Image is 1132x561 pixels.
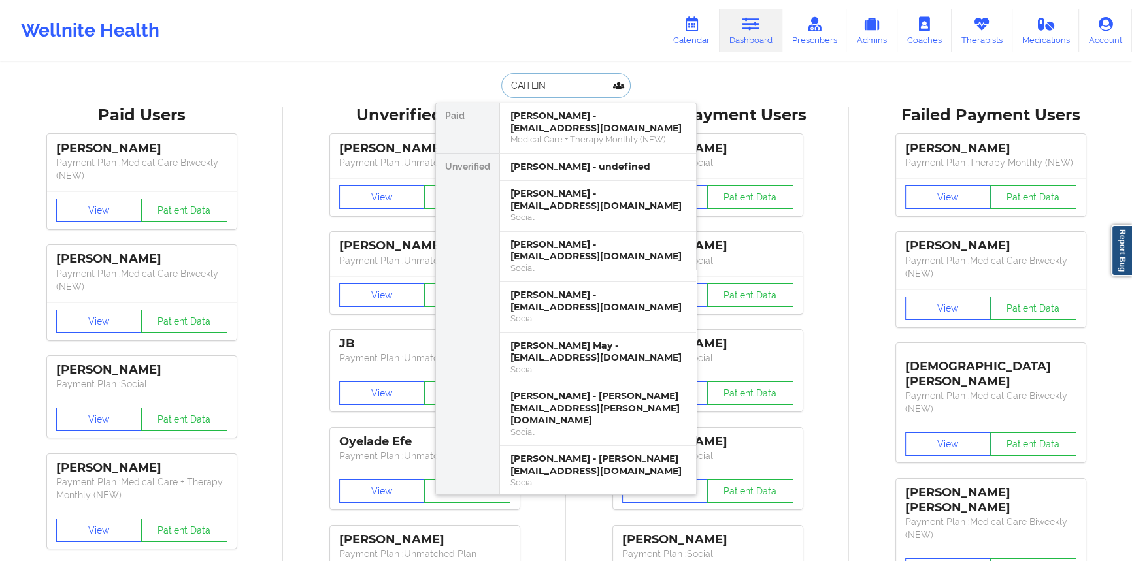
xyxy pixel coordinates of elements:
[707,185,793,209] button: Patient Data
[339,156,510,169] p: Payment Plan : Unmatched Plan
[510,340,686,364] div: [PERSON_NAME] May - [EMAIL_ADDRESS][DOMAIN_NAME]
[952,9,1012,52] a: Therapists
[56,519,142,542] button: View
[707,479,793,503] button: Patient Data
[56,156,227,182] p: Payment Plan : Medical Care Biweekly (NEW)
[510,426,686,438] div: Social
[339,185,425,209] button: View
[1079,9,1132,52] a: Account
[56,199,142,222] button: View
[905,349,1076,389] div: [DEMOGRAPHIC_DATA][PERSON_NAME]
[141,310,227,333] button: Patient Data
[905,389,1076,415] p: Payment Plan : Medical Care Biweekly (NEW)
[663,9,720,52] a: Calendar
[292,105,557,125] div: Unverified Users
[905,515,1076,541] p: Payment Plan : Medical Care Biweekly (NEW)
[339,434,510,449] div: Oyelade Efe
[56,251,227,266] div: [PERSON_NAME]
[990,432,1076,456] button: Patient Data
[510,477,686,488] div: Social
[622,547,793,560] p: Payment Plan : Social
[56,408,142,431] button: View
[56,267,227,293] p: Payment Plan : Medical Care Biweekly (NEW)
[905,432,991,456] button: View
[905,156,1076,169] p: Payment Plan : Therapy Monthly (NEW)
[905,141,1076,156] div: [PERSON_NAME]
[897,9,952,52] a: Coaches
[707,381,793,405] button: Patient Data
[141,519,227,542] button: Patient Data
[56,362,227,377] div: [PERSON_NAME]
[905,485,1076,515] div: [PERSON_NAME] [PERSON_NAME]
[622,254,793,267] p: Payment Plan : Social
[510,161,686,173] div: [PERSON_NAME] - undefined
[436,103,499,154] div: Paid
[339,336,510,351] div: JB
[339,238,510,253] div: [PERSON_NAME]
[56,141,227,156] div: [PERSON_NAME]
[782,9,847,52] a: Prescribers
[622,449,793,462] p: Payment Plan : Social
[622,351,793,364] p: Payment Plan : Social
[510,187,686,212] div: [PERSON_NAME] - [EMAIL_ADDRESS][DOMAIN_NAME]
[622,434,793,449] div: [PERSON_NAME]
[622,238,793,253] div: [PERSON_NAME]
[510,289,686,313] div: [PERSON_NAME] - [EMAIL_ADDRESS][DOMAIN_NAME]
[424,381,510,405] button: Patient Data
[905,238,1076,253] div: [PERSON_NAME]
[990,185,1076,209] button: Patient Data
[905,254,1076,280] p: Payment Plan : Medical Care Biweekly (NEW)
[141,199,227,222] button: Patient Data
[846,9,897,52] a: Admins
[9,105,274,125] div: Paid Users
[424,185,510,209] button: Patient Data
[339,283,425,307] button: View
[990,297,1076,320] button: Patient Data
[56,310,142,333] button: View
[510,212,686,223] div: Social
[622,532,793,547] div: [PERSON_NAME]
[622,141,793,156] div: [PERSON_NAME]
[339,381,425,405] button: View
[858,105,1123,125] div: Failed Payment Users
[339,479,425,503] button: View
[339,449,510,462] p: Payment Plan : Unmatched Plan
[510,364,686,375] div: Social
[905,297,991,320] button: View
[1012,9,1080,52] a: Medications
[339,532,510,547] div: [PERSON_NAME]
[339,351,510,364] p: Payment Plan : Unmatched Plan
[510,390,686,426] div: [PERSON_NAME] - [PERSON_NAME][EMAIL_ADDRESS][PERSON_NAME][DOMAIN_NAME]
[720,9,782,52] a: Dashboard
[510,453,686,477] div: [PERSON_NAME] - [PERSON_NAME][EMAIL_ADDRESS][DOMAIN_NAME]
[56,460,227,475] div: [PERSON_NAME]
[56,475,227,502] p: Payment Plan : Medical Care + Therapy Monthly (NEW)
[510,313,686,324] div: Social
[424,479,510,503] button: Patient Data
[510,110,686,134] div: [PERSON_NAME] - [EMAIL_ADDRESS][DOMAIN_NAME]
[1111,225,1132,276] a: Report Bug
[905,185,991,209] button: View
[510,134,686,145] div: Medical Care + Therapy Monthly (NEW)
[424,283,510,307] button: Patient Data
[575,105,840,125] div: Skipped Payment Users
[141,408,227,431] button: Patient Data
[510,263,686,274] div: Social
[622,336,793,351] div: [PERSON_NAME]
[56,377,227,391] p: Payment Plan : Social
[339,141,510,156] div: [PERSON_NAME]
[707,283,793,307] button: Patient Data
[622,156,793,169] p: Payment Plan : Social
[510,238,686,263] div: [PERSON_NAME] - [EMAIL_ADDRESS][DOMAIN_NAME]
[339,254,510,267] p: Payment Plan : Unmatched Plan
[339,547,510,560] p: Payment Plan : Unmatched Plan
